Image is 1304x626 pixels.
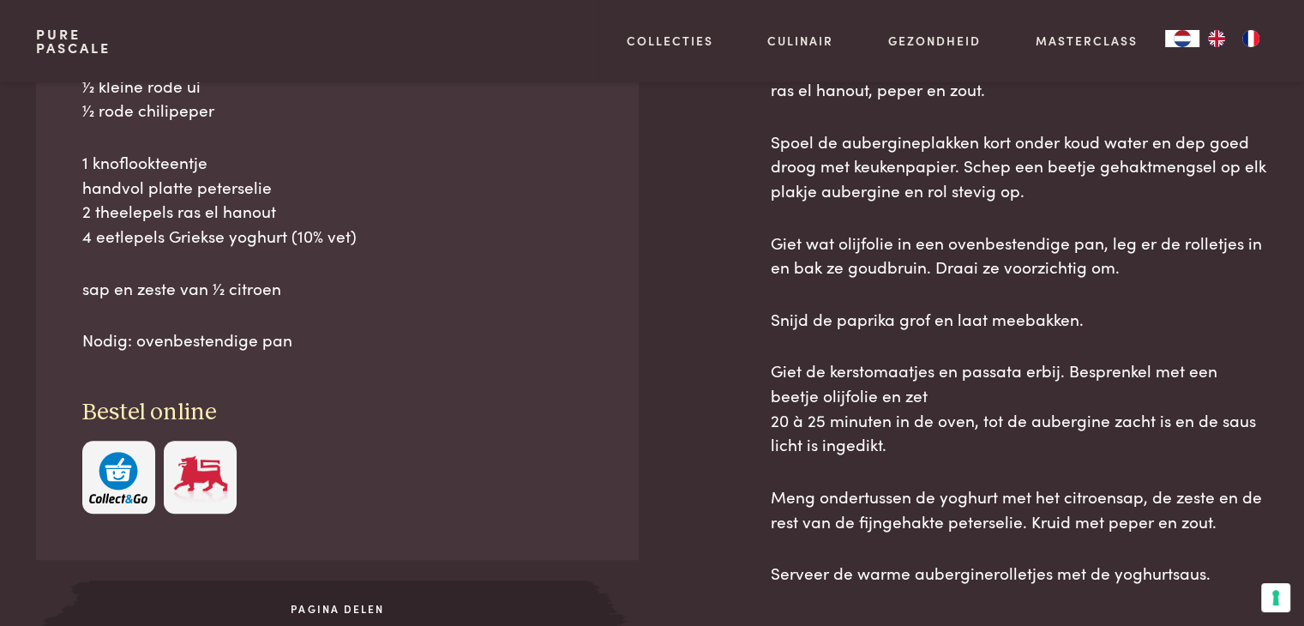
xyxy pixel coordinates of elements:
div: Language [1165,30,1199,47]
img: c308188babc36a3a401bcb5cb7e020f4d5ab42f7cacd8327e500463a43eeb86c.svg [89,452,147,504]
a: FR [1234,30,1268,47]
span: Nodig: ovenbestendige pan [82,328,292,351]
a: Masterclass [1036,32,1138,50]
a: Collecties [627,32,713,50]
a: NL [1165,30,1199,47]
h3: Bestel online [82,398,593,428]
ul: Language list [1199,30,1268,47]
span: sap en zeste van 1⁄2 citroen [82,276,281,299]
span: 1⁄2 rode chilipeper [82,98,214,121]
a: Culinair [767,32,833,50]
button: Uw voorkeuren voor toestemming voor trackingtechnologieën [1261,583,1290,612]
span: Spoel de aubergineplakken kort onder koud water en dep goed droog met keukenpapier. Schep een bee... [771,129,1266,202]
a: EN [1199,30,1234,47]
a: PurePascale [36,27,111,55]
img: Delhaize [171,452,230,504]
span: Pagina delen [89,601,585,617]
span: 2 theelepels ras el hanout [82,199,276,222]
span: Serveer de warme auberginerolletjes met de yoghurtsaus. [771,561,1211,584]
span: Snijd de paprika grof en laat meebakken. [771,307,1084,330]
span: 4 eetlepels Griekse yoghurt (10% vet) [82,224,357,247]
a: Gezondheid [888,32,981,50]
span: Meng ondertussen de yoghurt met het citroensap, de zeste en de rest van de fijngehakte peterselie... [771,485,1262,533]
span: handvol platte peterselie [82,175,272,198]
span: Giet de kerstomaatjes en passata erbij. Besprenkel met een beetje olijfolie en zet [771,358,1217,406]
aside: Language selected: Nederlands [1165,30,1268,47]
span: 20 à 25 minuten in de oven, tot de aubergine zacht is en de saus licht is ingedikt. [771,408,1256,456]
span: 1⁄2 kleine rode ui [82,74,201,97]
span: Giet wat olijfolie in een ovenbestendige pan, leg er de rolletjes in en bak ze goudbruin. Draai z... [771,231,1262,279]
span: 1 knoflookteentje [82,150,207,173]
